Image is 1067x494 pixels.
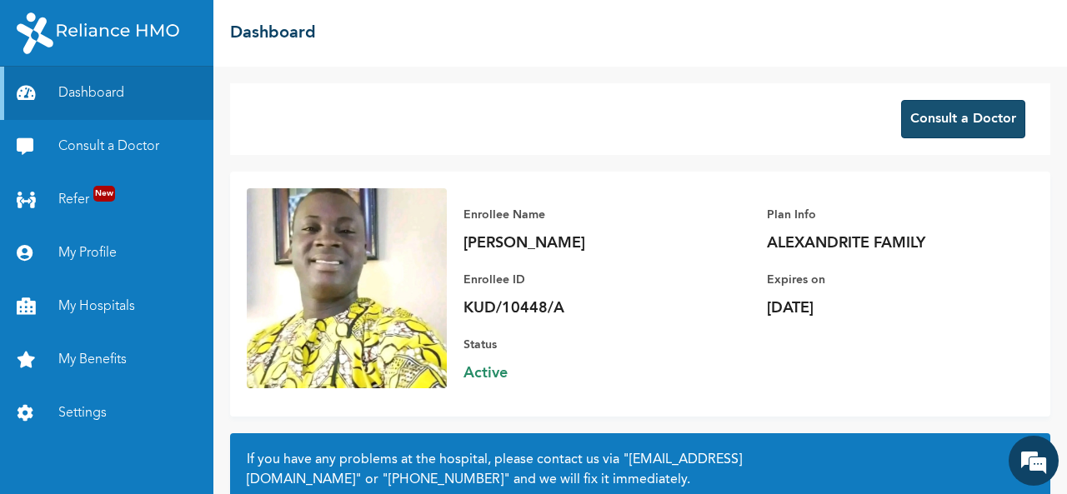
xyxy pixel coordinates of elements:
div: Navigation go back [18,92,43,117]
p: Enrollee ID [463,270,697,290]
span: Active [463,363,697,383]
span: We're online! [97,157,230,326]
img: RelianceHMO's Logo [17,12,179,54]
div: Minimize live chat window [273,8,313,48]
a: "[PHONE_NUMBER]" [382,473,510,487]
p: Expires on [767,270,1000,290]
span: Conversation [8,438,163,450]
div: Chat with us now [112,93,305,115]
p: [DATE] [767,298,1000,318]
p: KUD/10448/A [463,298,697,318]
div: FAQs [163,409,318,461]
p: Plan Info [767,205,1000,225]
button: Consult a Doctor [901,100,1025,138]
h2: Dashboard [230,21,316,46]
span: New [93,186,115,202]
img: d_794563401_company_1708531726252_794563401 [56,83,93,125]
p: ALEXANDRITE FAMILY [767,233,1000,253]
textarea: Type your message and hit 'Enter' [8,351,318,409]
p: [PERSON_NAME] [463,233,697,253]
h2: If you have any problems at the hospital, please contact us via or and we will fix it immediately. [247,450,1034,490]
p: Status [463,335,697,355]
img: Enrollee [247,188,447,388]
p: Enrollee Name [463,205,697,225]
